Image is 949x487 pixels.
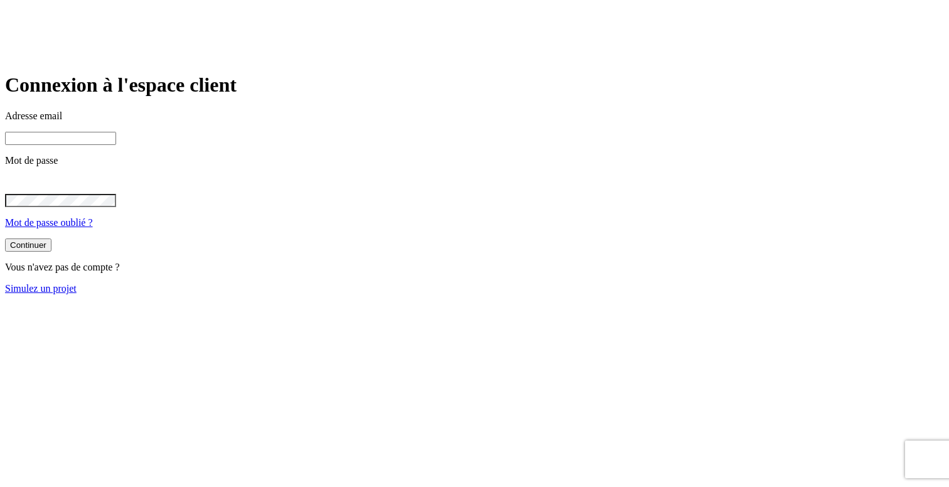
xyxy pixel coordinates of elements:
[5,283,77,294] a: Simulez un projet
[5,110,944,122] p: Adresse email
[5,217,93,228] a: Mot de passe oublié ?
[5,262,944,273] p: Vous n'avez pas de compte ?
[5,238,51,252] button: Continuer
[10,240,46,250] div: Continuer
[5,155,944,166] p: Mot de passe
[5,73,944,97] h1: Connexion à l'espace client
